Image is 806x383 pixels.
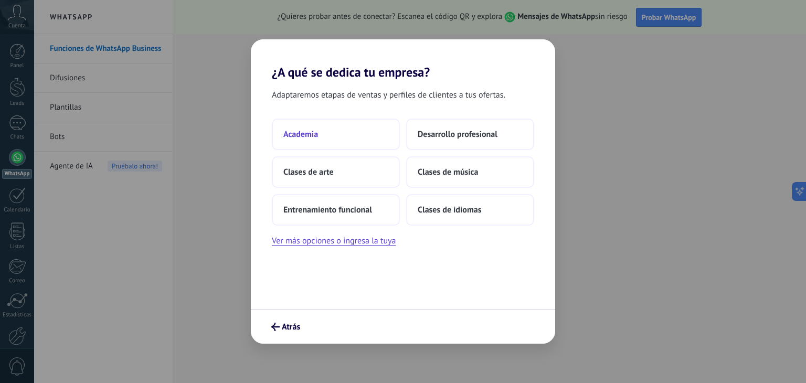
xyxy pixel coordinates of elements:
span: Clases de arte [283,167,334,177]
button: Academia [272,119,400,150]
button: Clases de idiomas [406,194,534,226]
span: Clases de idiomas [418,205,481,215]
button: Desarrollo profesional [406,119,534,150]
button: Ver más opciones o ingresa la tuya [272,234,396,248]
button: Atrás [267,318,305,336]
button: Entrenamiento funcional [272,194,400,226]
span: Desarrollo profesional [418,129,497,140]
span: Academia [283,129,318,140]
span: Adaptaremos etapas de ventas y perfiles de clientes a tus ofertas. [272,88,505,102]
span: Atrás [282,323,300,331]
h2: ¿A qué se dedica tu empresa? [251,39,555,80]
span: Clases de música [418,167,478,177]
span: Entrenamiento funcional [283,205,372,215]
button: Clases de arte [272,156,400,188]
button: Clases de música [406,156,534,188]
